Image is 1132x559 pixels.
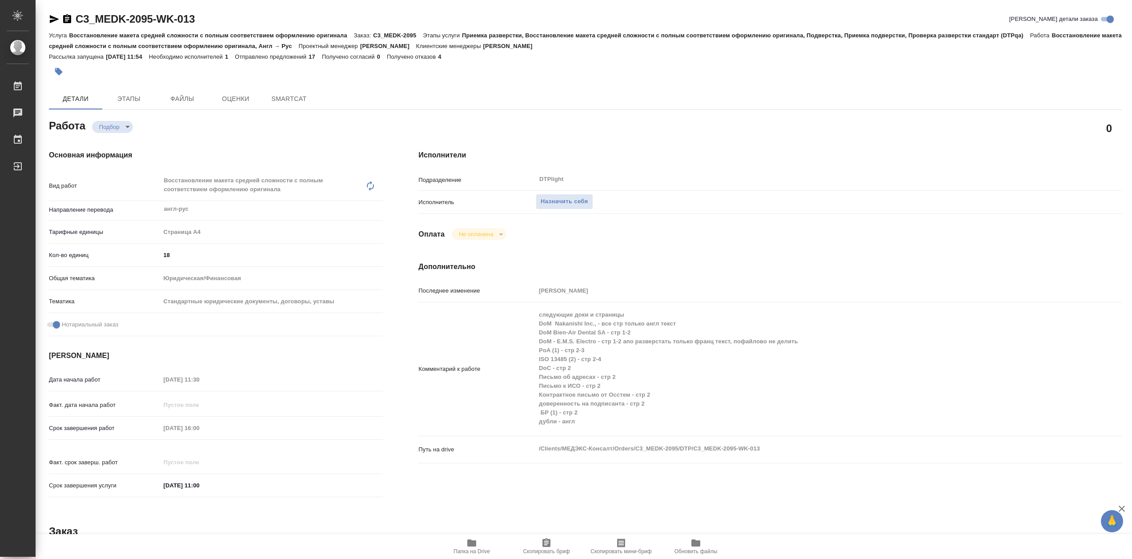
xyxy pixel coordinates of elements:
p: Срок завершения работ [49,424,160,433]
p: Кол-во единиц [49,251,160,260]
p: Исполнитель [418,198,536,207]
button: Обновить файлы [658,534,733,559]
h4: Исполнители [418,150,1122,161]
input: Пустое поле [160,456,238,469]
p: Путь на drive [418,445,536,454]
span: SmartCat [268,93,310,105]
h4: [PERSON_NAME] [49,350,383,361]
span: Нотариальный заказ [62,320,118,329]
p: [PERSON_NAME] [483,43,539,49]
a: C3_MEDK-2095-WK-013 [76,13,195,25]
p: [DATE] 11:54 [106,53,149,60]
p: Последнее изменение [418,286,536,295]
input: Пустое поле [160,398,238,411]
p: Этапы услуги [423,32,462,39]
input: Пустое поле [160,373,238,386]
h4: Основная информация [49,150,383,161]
p: Получено согласий [322,53,377,60]
p: Подразделение [418,176,536,185]
p: Клиентские менеджеры [416,43,483,49]
p: Проектный менеджер [299,43,360,49]
input: ✎ Введи что-нибудь [160,479,238,492]
button: Добавить тэг [49,62,68,81]
p: Работа [1030,32,1052,39]
p: 1 [225,53,235,60]
button: Подбор [96,123,122,131]
p: Факт. дата начала работ [49,401,160,410]
span: 🙏 [1104,512,1120,531]
p: C3_MEDK-2095 [373,32,423,39]
button: Скопировать ссылку для ЯМессенджера [49,14,60,24]
p: Тематика [49,297,160,306]
p: Получено отказов [387,53,438,60]
span: Папка на Drive [454,548,490,555]
input: Пустое поле [160,422,238,434]
span: Детали [54,93,97,105]
h4: Оплата [418,229,445,240]
p: Дата начала работ [49,375,160,384]
span: Скопировать бриф [523,548,570,555]
p: Необходимо исполнителей [149,53,225,60]
p: Заказ: [354,32,373,39]
span: Назначить себя [541,197,588,207]
p: Восстановление макета средней сложности с полным соответствием оформлению оригинала, Англ → Рус [49,32,1122,49]
p: Тарифные единицы [49,228,160,237]
div: Страница А4 [160,225,383,240]
span: Оценки [214,93,257,105]
p: Вид работ [49,181,160,190]
div: Подбор [92,121,133,133]
p: Срок завершения услуги [49,481,160,490]
div: Стандартные юридические документы, договоры, уставы [160,294,383,309]
p: Услуга [49,32,69,39]
button: 🙏 [1101,510,1123,532]
h4: Дополнительно [418,261,1122,272]
div: Подбор [452,228,506,240]
button: Скопировать ссылку [62,14,72,24]
p: [PERSON_NAME] [360,43,416,49]
button: Скопировать мини-бриф [584,534,658,559]
h2: 0 [1106,121,1112,136]
p: 0 [377,53,387,60]
p: 4 [438,53,448,60]
h2: Заказ [49,524,78,539]
textarea: следующие доки и страницы DoM Nakanishi Inc., - все стр только англ текст DoM Bien-Air Dental SA ... [536,307,1064,429]
button: Не оплачена [456,230,496,238]
input: Пустое поле [536,284,1064,297]
textarea: /Clients/МЕДЭКС-Консалт/Orders/C3_MEDK-2095/DTP/C3_MEDK-2095-WK-013 [536,441,1064,456]
span: Обновить файлы [674,548,718,555]
p: Комментарий к работе [418,365,536,374]
p: Отправлено предложений [235,53,309,60]
p: Восстановление макета средней сложности с полным соответствием оформлению оригинала [69,32,353,39]
button: Папка на Drive [434,534,509,559]
p: Общая тематика [49,274,160,283]
span: [PERSON_NAME] детали заказа [1009,15,1098,24]
p: 17 [309,53,322,60]
span: Скопировать мини-бриф [590,548,651,555]
button: Назначить себя [536,194,593,209]
button: Скопировать бриф [509,534,584,559]
p: Рассылка запущена [49,53,106,60]
input: ✎ Введи что-нибудь [160,249,383,261]
h2: Работа [49,117,85,133]
div: Юридическая/Финансовая [160,271,383,286]
span: Файлы [161,93,204,105]
span: Этапы [108,93,150,105]
p: Приемка разверстки, Восстановление макета средней сложности с полным соответствием оформлению ори... [462,32,1030,39]
p: Направление перевода [49,205,160,214]
p: Факт. срок заверш. работ [49,458,160,467]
